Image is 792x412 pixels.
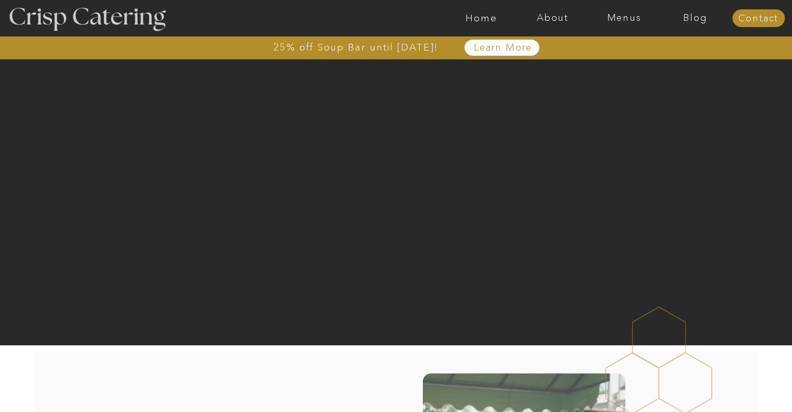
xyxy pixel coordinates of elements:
[450,43,557,53] a: Learn More
[732,14,785,24] a: Contact
[588,13,660,23] a: Menus
[660,13,731,23] a: Blog
[236,42,476,53] a: 25% off Soup Bar until [DATE]!
[517,13,588,23] a: About
[446,13,517,23] a: Home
